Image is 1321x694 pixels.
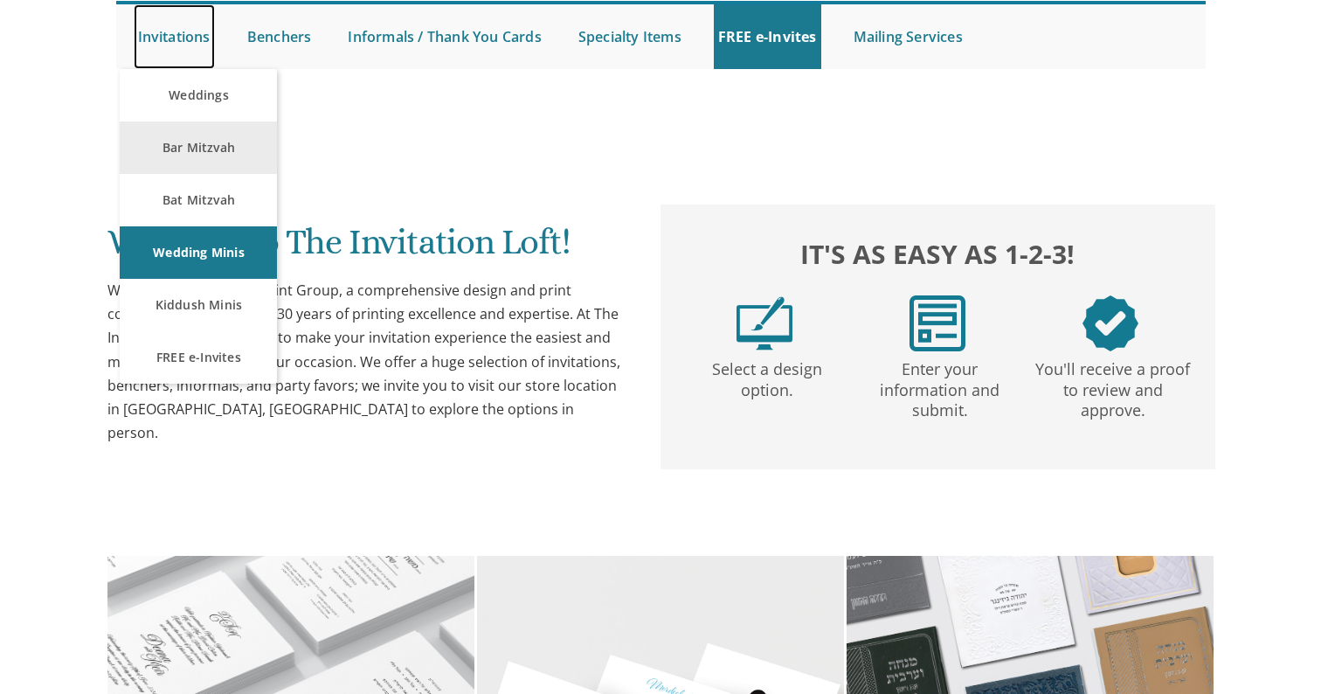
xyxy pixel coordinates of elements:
[243,4,316,69] a: Benchers
[107,223,626,274] h1: Welcome to The Invitation Loft!
[120,331,277,384] a: FREE e-Invites
[120,121,277,174] a: Bar Mitzvah
[120,279,277,331] a: Kiddush Minis
[120,69,277,121] a: Weddings
[107,279,626,445] div: We are a division of BP Print Group, a comprehensive design and print company with more than 30 y...
[714,4,821,69] a: FREE e-Invites
[684,351,850,401] p: Select a design option.
[678,234,1197,274] h2: It's as easy as 1-2-3!
[909,295,965,351] img: step2.png
[134,4,215,69] a: Invitations
[120,226,277,279] a: Wedding Minis
[849,4,967,69] a: Mailing Services
[120,174,277,226] a: Bat Mitzvah
[737,295,792,351] img: step1.png
[1030,351,1196,421] p: You'll receive a proof to review and approve.
[1082,295,1138,351] img: step3.png
[857,351,1023,421] p: Enter your information and submit.
[343,4,545,69] a: Informals / Thank You Cards
[574,4,686,69] a: Specialty Items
